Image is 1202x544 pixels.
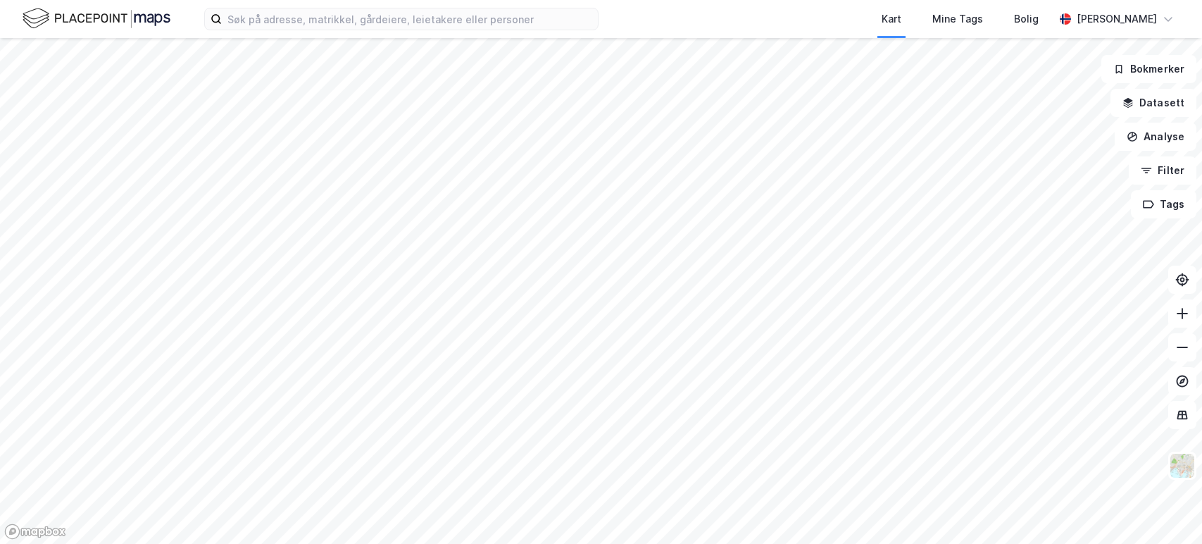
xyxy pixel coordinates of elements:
[23,6,170,31] img: logo.f888ab2527a4732fd821a326f86c7f29.svg
[1014,11,1039,27] div: Bolig
[932,11,983,27] div: Mine Tags
[1077,11,1157,27] div: [PERSON_NAME]
[222,8,598,30] input: Søk på adresse, matrikkel, gårdeiere, leietakere eller personer
[882,11,901,27] div: Kart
